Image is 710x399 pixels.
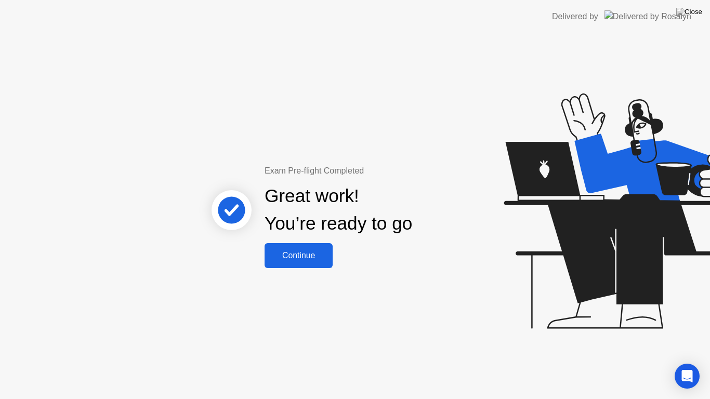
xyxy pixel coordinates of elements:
[268,251,330,260] div: Continue
[265,182,412,237] div: Great work! You’re ready to go
[604,10,691,22] img: Delivered by Rosalyn
[552,10,598,23] div: Delivered by
[265,243,333,268] button: Continue
[676,8,702,16] img: Close
[265,165,479,177] div: Exam Pre-flight Completed
[675,364,700,389] div: Open Intercom Messenger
